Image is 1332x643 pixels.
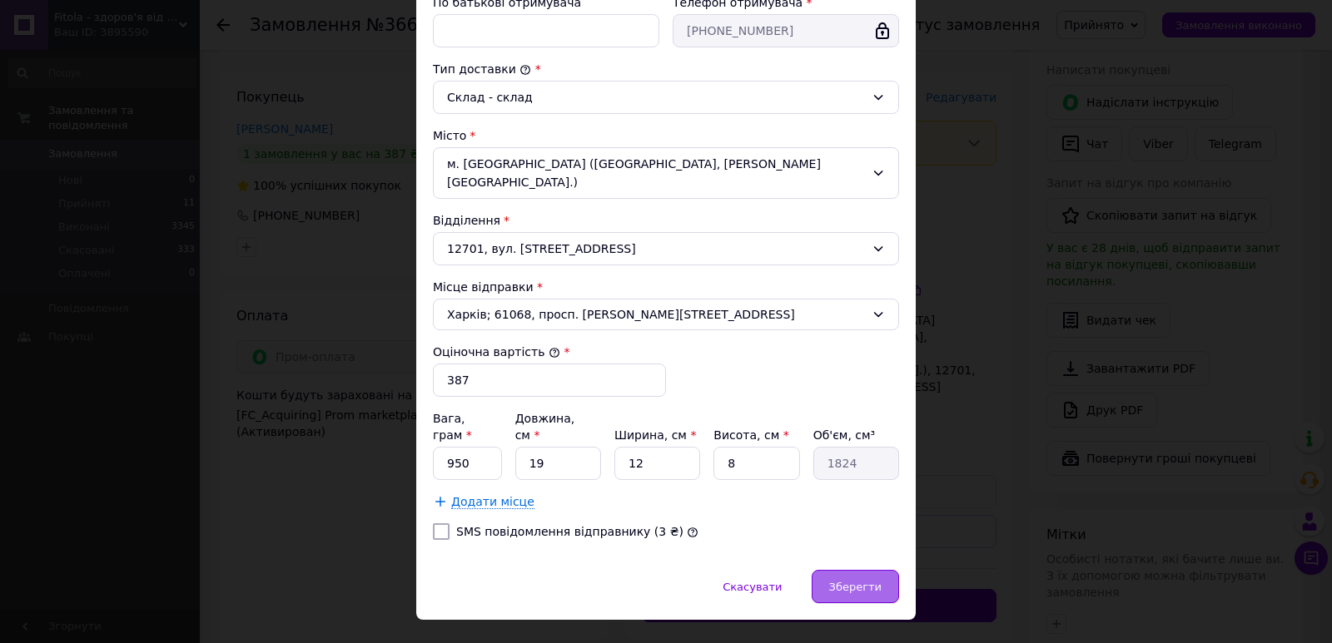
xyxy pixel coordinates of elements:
div: Місце відправки [433,279,899,295]
span: Харків; 61068, просп. [PERSON_NAME][STREET_ADDRESS] [447,306,865,323]
span: Зберегти [829,581,882,593]
span: Скасувати [723,581,782,593]
label: Ширина, см [614,428,696,442]
label: Довжина, см [515,412,575,442]
div: Тип доставки [433,61,899,77]
div: Місто [433,127,899,144]
div: 12701, вул. [STREET_ADDRESS] [433,232,899,265]
label: Висота, см [713,428,788,442]
input: +380 [673,14,899,47]
label: SMS повідомлення відправнику (3 ₴) [456,525,683,538]
div: Об'єм, см³ [813,427,899,443]
div: Відділення [433,212,899,229]
span: Додати місце [451,495,534,509]
div: м. [GEOGRAPHIC_DATA] ([GEOGRAPHIC_DATA], [PERSON_NAME][GEOGRAPHIC_DATA].) [433,147,899,199]
div: Склад - склад [447,88,865,106]
label: Вага, грам [433,412,472,442]
label: Оціночна вартість [433,345,560,359]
